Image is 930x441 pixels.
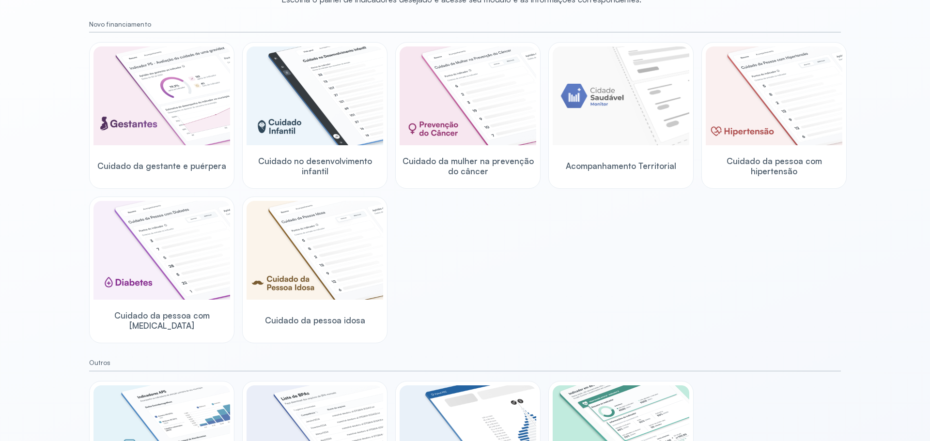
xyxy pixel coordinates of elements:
img: placeholder-module-ilustration.png [553,46,689,145]
span: Cuidado da pessoa com hipertensão [706,156,842,177]
img: woman-cancer-prevention-care.png [400,46,536,145]
img: child-development.png [247,46,383,145]
span: Cuidado no desenvolvimento infantil [247,156,383,177]
small: Outros [89,359,841,367]
span: Cuidado da mulher na prevenção do câncer [400,156,536,177]
img: hypertension.png [706,46,842,145]
span: Acompanhamento Territorial [566,161,676,171]
img: elderly.png [247,201,383,300]
span: Cuidado da pessoa idosa [265,315,365,325]
img: pregnants.png [93,46,230,145]
span: Cuidado da gestante e puérpera [97,161,226,171]
small: Novo financiamento [89,20,841,29]
img: diabetics.png [93,201,230,300]
span: Cuidado da pessoa com [MEDICAL_DATA] [93,310,230,331]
